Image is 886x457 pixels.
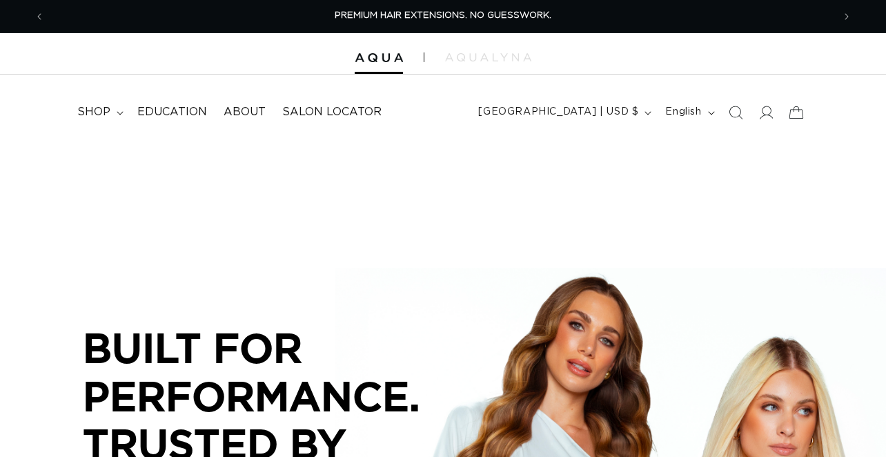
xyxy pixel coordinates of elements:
span: English [665,105,701,119]
a: About [215,97,274,128]
span: PREMIUM HAIR EXTENSIONS. NO GUESSWORK. [335,11,551,20]
img: Aqua Hair Extensions [355,53,403,63]
span: Salon Locator [282,105,382,119]
a: Education [129,97,215,128]
button: English [657,99,720,126]
button: Previous announcement [24,3,55,30]
button: Next announcement [831,3,862,30]
img: aqualyna.com [445,53,531,61]
summary: shop [69,97,129,128]
span: [GEOGRAPHIC_DATA] | USD $ [478,105,638,119]
a: Salon Locator [274,97,390,128]
summary: Search [720,97,751,128]
button: [GEOGRAPHIC_DATA] | USD $ [470,99,657,126]
span: About [224,105,266,119]
span: Education [137,105,207,119]
span: shop [77,105,110,119]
